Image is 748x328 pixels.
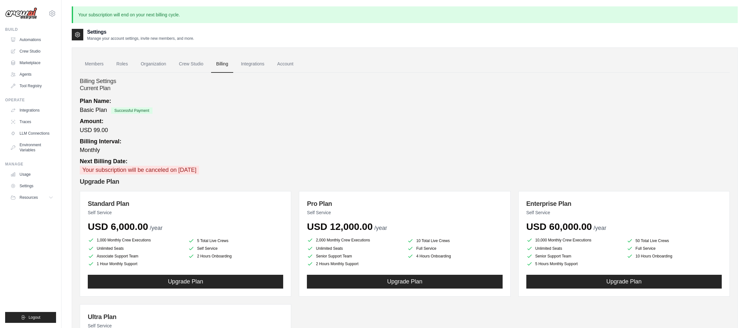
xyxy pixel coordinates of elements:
[80,137,730,155] div: Monthly
[526,261,621,267] li: 5 Hours Monthly Support
[88,253,183,259] li: Associate Support Team
[188,238,283,244] li: 5 Total Live Crews
[88,261,183,267] li: 1 Hour Monthly Support
[8,35,56,45] a: Automations
[188,245,283,252] li: Self Service
[5,312,56,323] button: Logout
[627,245,722,252] li: Full Service
[20,195,38,200] span: Resources
[174,55,209,73] a: Crew Studio
[8,140,56,155] a: Environment Variables
[8,46,56,56] a: Crew Studio
[88,245,183,252] li: Unlimited Seats
[8,58,56,68] a: Marketplace
[236,55,269,73] a: Integrations
[211,55,233,73] a: Billing
[526,253,621,259] li: Senior Support Team
[87,28,194,36] h2: Settings
[5,162,56,167] div: Manage
[526,275,722,289] button: Upgrade Plan
[80,158,127,164] strong: Next Billing Date:
[8,181,56,191] a: Settings
[407,238,502,244] li: 10 Total Live Crews
[407,245,502,252] li: Full Service
[307,245,402,252] li: Unlimited Seats
[627,238,722,244] li: 50 Total Live Crews
[88,199,283,208] h3: Standard Plan
[8,128,56,139] a: LLM Connections
[526,236,621,244] li: 10,000 Monthly Crew Executions
[5,97,56,103] div: Operate
[5,7,37,20] img: Logo
[627,253,722,259] li: 10 Hours Onboarding
[88,312,283,321] h3: Ultra Plan
[29,315,40,320] span: Logout
[307,275,502,289] button: Upgrade Plan
[80,118,103,124] strong: Amount:
[88,209,283,216] p: Self Service
[8,117,56,127] a: Traces
[272,55,299,73] a: Account
[307,236,402,244] li: 2,000 Monthly Crew Executions
[136,55,171,73] a: Organization
[407,253,502,259] li: 4 Hours Onboarding
[80,85,730,92] h2: Current Plan
[80,98,111,104] strong: Plan Name:
[374,225,387,231] span: /year
[80,78,730,85] h4: Billing Settings
[80,107,107,113] span: Basic Plan
[526,199,722,208] h3: Enterprise Plan
[111,107,152,114] span: Successful Payment
[5,27,56,32] div: Build
[526,245,621,252] li: Unlimited Seats
[307,221,373,232] span: USD 12,000.00
[80,127,108,133] span: USD 99.00
[80,177,730,186] h2: Upgrade Plan
[72,6,738,23] p: Your subscription will end on your next billing cycle.
[80,55,109,73] a: Members
[88,236,183,244] li: 1,000 Monthly Crew Executions
[111,55,133,73] a: Roles
[307,199,502,208] h3: Pro Plan
[8,105,56,115] a: Integrations
[8,81,56,91] a: Tool Registry
[526,221,592,232] span: USD 60,000.00
[88,221,148,232] span: USD 6,000.00
[594,225,606,231] span: /year
[526,209,722,216] p: Self Service
[188,253,283,259] li: 2 Hours Onboarding
[307,253,402,259] li: Senior Support Team
[88,275,283,289] button: Upgrade Plan
[80,166,199,174] p: Your subscription will be canceled on [DATE]
[8,69,56,80] a: Agents
[80,138,121,145] strong: Billing Interval:
[8,192,56,203] button: Resources
[87,36,194,41] p: Manage your account settings, invite new members, and more.
[8,169,56,180] a: Usage
[307,261,402,267] li: 2 Hours Monthly Support
[150,225,162,231] span: /year
[307,209,502,216] p: Self Service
